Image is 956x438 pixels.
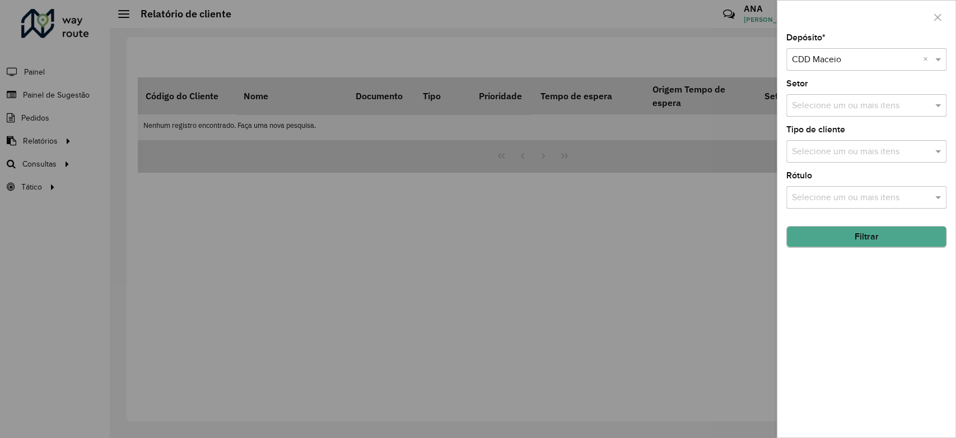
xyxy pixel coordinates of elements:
[786,226,946,247] button: Filtrar
[923,53,932,66] span: Clear all
[786,77,808,90] label: Setor
[786,123,845,136] label: Tipo de cliente
[786,169,812,182] label: Rótulo
[786,31,826,44] label: Depósito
